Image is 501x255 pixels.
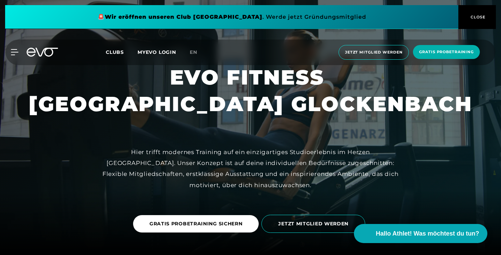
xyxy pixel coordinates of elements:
[354,224,487,243] button: Hallo Athlet! Was möchtest du tun?
[133,210,262,238] a: GRATIS PROBETRAINING SICHERN
[29,64,472,117] h1: EVO FITNESS [GEOGRAPHIC_DATA] GLOCKENBACH
[337,45,411,60] a: Jetzt Mitglied werden
[469,14,486,20] span: CLOSE
[278,220,348,227] span: JETZT MITGLIED WERDEN
[138,49,176,55] a: MYEVO LOGIN
[190,48,205,56] a: en
[97,147,404,191] div: Hier trifft modernes Training auf ein einzigartiges Studioerlebnis im Herzen [GEOGRAPHIC_DATA]. U...
[106,49,138,55] a: Clubs
[458,5,496,29] button: CLOSE
[106,49,124,55] span: Clubs
[419,49,474,55] span: Gratis Probetraining
[261,210,368,238] a: JETZT MITGLIED WERDEN
[149,220,243,227] span: GRATIS PROBETRAINING SICHERN
[376,229,479,238] span: Hallo Athlet! Was möchtest du tun?
[345,49,402,55] span: Jetzt Mitglied werden
[190,49,197,55] span: en
[411,45,482,60] a: Gratis Probetraining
